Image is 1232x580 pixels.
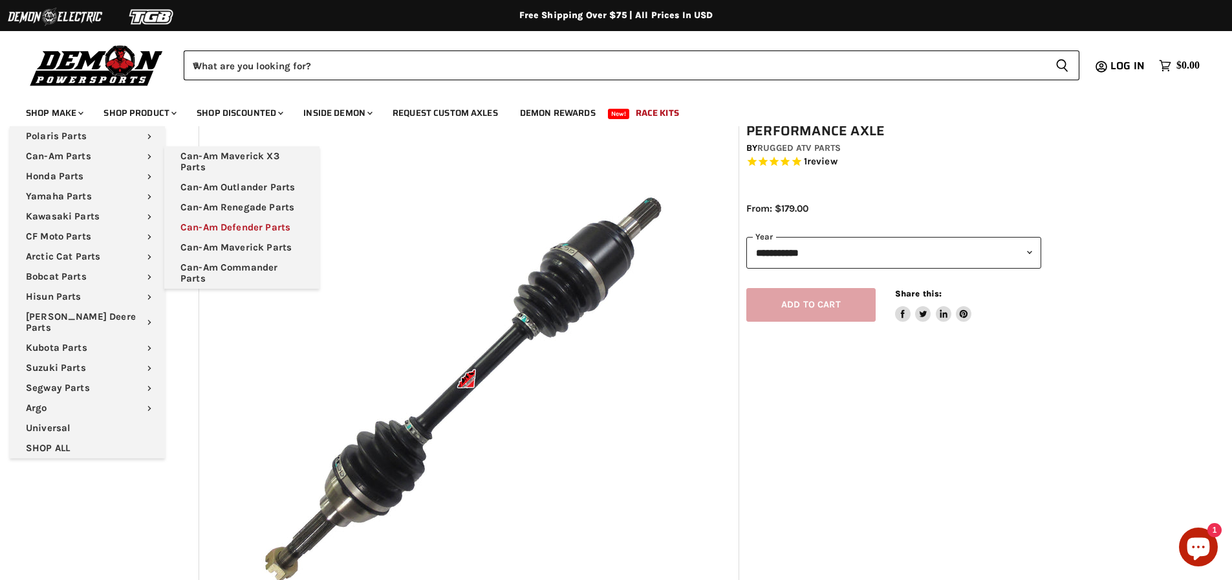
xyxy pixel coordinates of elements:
[103,5,200,29] img: TGB Logo 2
[26,42,168,88] img: Demon Powersports
[895,288,972,322] aside: Share this:
[746,237,1041,269] select: year
[746,203,808,214] span: From: $179.00
[1045,50,1079,80] button: Search
[746,155,1041,169] span: Rated 5.0 out of 5 stars 1 reviews
[1110,58,1145,74] span: Log in
[383,100,508,126] a: Request Custom Axles
[10,358,165,378] a: Suzuki Parts
[10,398,165,418] a: Argo
[164,258,319,289] a: Can-Am Commander Parts
[10,438,165,458] a: SHOP ALL
[10,247,165,267] a: Arctic Cat Parts
[510,100,605,126] a: Demon Rewards
[10,338,165,358] a: Kubota Parts
[164,177,319,197] a: Can-Am Outlander Parts
[807,156,838,168] span: review
[164,238,319,258] a: Can-Am Maverick Parts
[164,197,319,217] a: Can-Am Renegade Parts
[94,100,184,126] a: Shop Product
[10,227,165,247] a: CF Moto Parts
[10,126,165,146] a: Polaris Parts
[6,5,103,29] img: Demon Electric Logo 2
[757,142,841,153] a: Rugged ATV Parts
[10,267,165,287] a: Bobcat Parts
[16,100,91,126] a: Shop Make
[1152,56,1206,75] a: $0.00
[10,146,165,166] a: Can-Am Parts
[10,418,165,438] a: Universal
[164,146,319,289] ul: Main menu
[1175,528,1222,570] inbox-online-store-chat: Shopify online store chat
[1105,60,1152,72] a: Log in
[10,307,165,338] a: [PERSON_NAME] Deere Parts
[294,100,380,126] a: Inside Demon
[608,109,630,119] span: New!
[187,100,291,126] a: Shop Discounted
[164,217,319,238] a: Can-Am Defender Parts
[10,206,165,227] a: Kawasaki Parts
[16,95,1196,126] ul: Main menu
[804,156,838,168] span: 1 reviews
[1176,60,1200,72] span: $0.00
[10,166,165,186] a: Honda Parts
[99,10,1134,21] div: Free Shipping Over $75 | All Prices In USD
[184,50,1079,80] form: Product
[746,107,1041,139] h1: Can-Am Defender HD9 Rugged Performance Axle
[10,126,165,458] ul: Main menu
[164,146,319,177] a: Can-Am Maverick X3 Parts
[184,50,1045,80] input: When autocomplete results are available use up and down arrows to review and enter to select
[746,141,1041,155] div: by
[10,287,165,307] a: Hisun Parts
[626,100,689,126] a: Race Kits
[10,186,165,206] a: Yamaha Parts
[895,289,942,298] span: Share this:
[10,378,165,398] a: Segway Parts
